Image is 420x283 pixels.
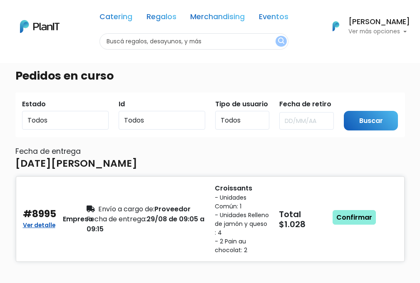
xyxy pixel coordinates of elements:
label: Submit [344,99,368,109]
input: DD/MM/AA [279,112,334,130]
p: Ver más opciones [348,29,410,35]
a: Catering [99,13,132,23]
h5: $1.028 [279,219,333,229]
h4: #8995 [23,208,56,220]
label: Fecha de retiro [279,99,331,109]
button: PlanIt Logo [PERSON_NAME] Ver más opciones [322,15,410,37]
label: Tipo de usuario [215,99,268,109]
button: #8995 Ver detalle Empresa Envío a cargo de:Proveedor Fecha de entrega:29/08 de 09:05 a 09:15 Croi... [15,176,405,262]
label: Id [119,99,125,109]
a: Ver detalle [23,219,55,229]
a: Eventos [259,13,288,23]
h4: [DATE][PERSON_NAME] [15,158,137,169]
a: Confirmar [333,210,376,225]
input: Buscar [344,111,398,130]
img: PlanIt Logo [20,20,60,33]
small: - 2 Pain au chocolat: 2 [215,237,269,255]
h5: Total [279,209,331,219]
small: - Unidades Relleno de jamón y queso : 4 [215,211,269,237]
a: Regalos [147,13,176,23]
h6: [PERSON_NAME] [348,18,410,26]
img: search_button-432b6d5273f82d61273b3651a40e1bd1b912527efae98b1b7a1b2c0702e16a8d.svg [278,38,284,45]
h6: Fecha de entrega [15,147,405,156]
p: Croissants [215,183,269,193]
div: Empresa [63,214,93,224]
div: Proveedor [87,204,205,214]
span: Envío a cargo de: [98,204,154,214]
label: Estado [22,99,46,109]
img: PlanIt Logo [327,17,345,35]
small: - Unidades Común: 1 [215,193,269,211]
span: Fecha de entrega: [87,214,147,224]
div: 29/08 de 09:05 a 09:15 [87,214,205,234]
a: Merchandising [190,13,245,23]
input: Buscá regalos, desayunos, y más [99,33,288,50]
h3: Pedidos en curso [15,69,114,83]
